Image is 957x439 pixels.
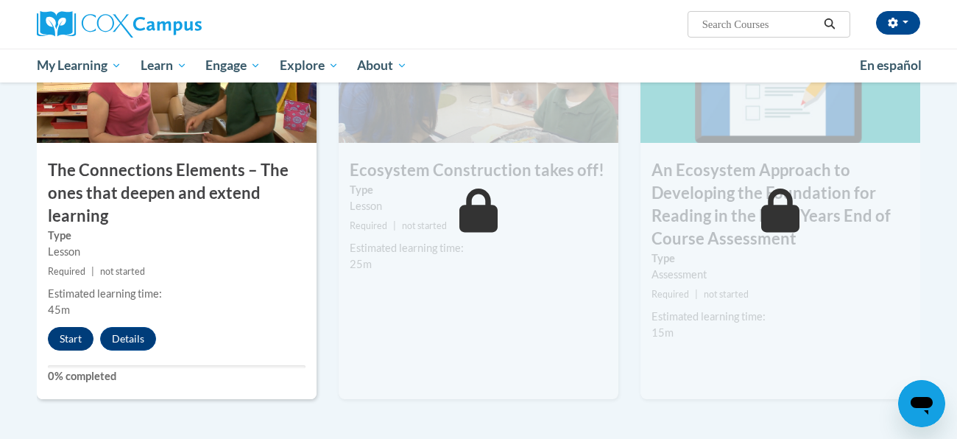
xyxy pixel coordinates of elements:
a: En español [850,50,931,81]
a: Explore [270,49,348,82]
h3: Ecosystem Construction takes off! [339,159,618,182]
a: My Learning [27,49,131,82]
div: Main menu [15,49,942,82]
a: Learn [131,49,197,82]
label: Type [48,228,306,244]
span: Learn [141,57,187,74]
label: Type [350,182,607,198]
img: Cox Campus [37,11,202,38]
iframe: Button to launch messaging window [898,380,945,427]
span: | [91,266,94,277]
span: Required [350,220,387,231]
span: 15m [651,326,674,339]
h3: An Ecosystem Approach to Developing the Foundation for Reading in the Early Years End of Course A... [640,159,920,250]
span: Engage [205,57,261,74]
a: Cox Campus [37,11,317,38]
span: | [393,220,396,231]
span: My Learning [37,57,121,74]
span: | [695,289,698,300]
span: 45m [48,303,70,316]
label: Type [651,250,909,267]
span: Required [651,289,689,300]
div: Estimated learning time: [651,309,909,325]
div: Assessment [651,267,909,283]
span: not started [100,266,145,277]
input: Search Courses [701,15,819,33]
div: Lesson [350,198,607,214]
span: not started [704,289,749,300]
a: Engage [196,49,270,82]
span: En español [860,57,922,73]
div: Lesson [48,244,306,260]
span: not started [402,220,447,231]
div: Estimated learning time: [48,286,306,302]
button: Details [100,327,156,351]
button: Account Settings [876,11,920,35]
span: About [357,57,407,74]
span: Required [48,266,85,277]
a: About [348,49,417,82]
span: 25m [350,258,372,270]
div: Estimated learning time: [350,240,607,256]
h3: The Connections Elements – The ones that deepen and extend learning [37,159,317,227]
label: 0% completed [48,368,306,384]
button: Search [819,15,841,33]
span: Explore [280,57,339,74]
button: Start [48,327,93,351]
